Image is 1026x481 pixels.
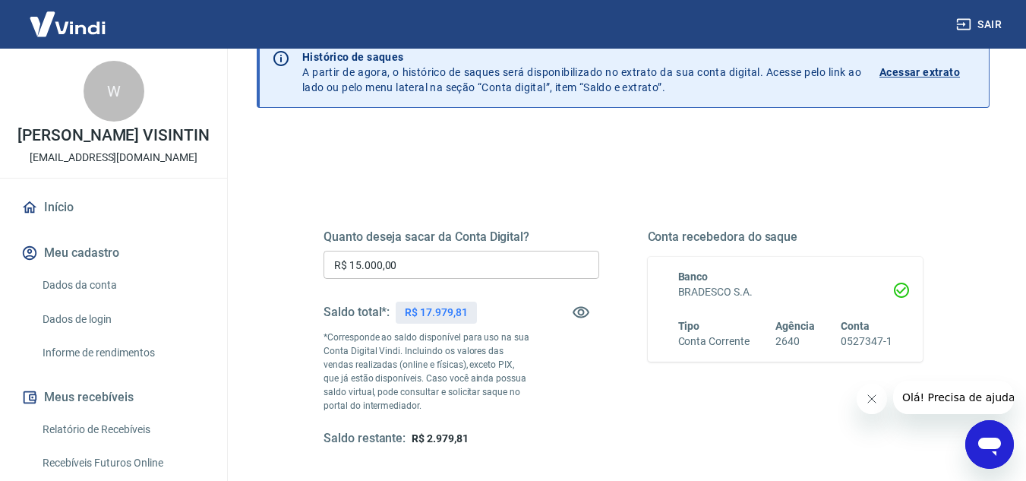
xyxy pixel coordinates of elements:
a: Dados da conta [36,270,209,301]
button: Sair [953,11,1008,39]
p: R$ 17.979,81 [405,305,467,321]
a: Recebíveis Futuros Online [36,448,209,479]
iframe: Mensagem da empresa [893,381,1014,414]
h6: Conta Corrente [678,334,750,350]
span: Tipo [678,320,700,332]
a: Informe de rendimentos [36,337,209,369]
span: Banco [678,271,709,283]
p: [PERSON_NAME] VISINTIN [17,128,210,144]
p: [EMAIL_ADDRESS][DOMAIN_NAME] [30,150,197,166]
p: A partir de agora, o histórico de saques será disponibilizado no extrato da sua conta digital. Ac... [302,49,861,95]
a: Acessar extrato [879,49,977,95]
h6: 0527347-1 [841,334,892,350]
h6: 2640 [775,334,815,350]
button: Meu cadastro [18,236,209,270]
p: Histórico de saques [302,49,861,65]
span: Agência [775,320,815,332]
iframe: Botão para abrir a janela de mensagens [965,420,1014,469]
p: *Corresponde ao saldo disponível para uso na sua Conta Digital Vindi. Incluindo os valores das ve... [324,331,530,413]
a: Dados de login [36,304,209,335]
h5: Saldo restante: [324,431,406,447]
span: Olá! Precisa de ajuda? [9,11,128,23]
div: W [84,61,144,122]
a: Início [18,191,209,224]
img: Vindi [18,1,117,47]
span: Conta [841,320,870,332]
h6: BRADESCO S.A. [678,284,893,300]
iframe: Fechar mensagem [857,384,887,414]
button: Meus recebíveis [18,381,209,414]
h5: Quanto deseja sacar da Conta Digital? [324,229,599,245]
span: R$ 2.979,81 [412,432,468,445]
a: Relatório de Recebíveis [36,414,209,445]
h5: Saldo total*: [324,305,390,320]
h5: Conta recebedora do saque [648,229,923,245]
p: Acessar extrato [879,65,960,80]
